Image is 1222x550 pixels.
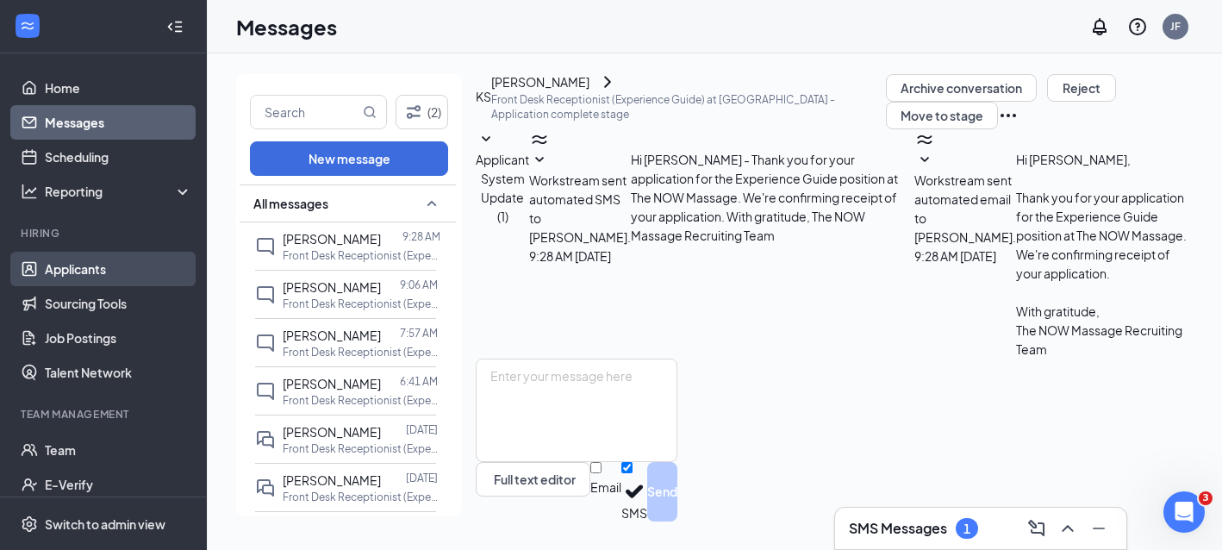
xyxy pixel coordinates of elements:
[529,247,611,266] span: [DATE] 9:28 AM
[1026,518,1047,539] svg: ComposeMessage
[255,429,276,450] svg: DoubleChat
[914,172,1016,245] span: Workstream sent automated email to [PERSON_NAME].
[166,18,184,35] svg: Collapse
[255,284,276,305] svg: ChatInactive
[45,140,192,174] a: Scheduling
[21,183,38,200] svg: Analysis
[476,87,491,106] div: KS
[283,472,381,488] span: [PERSON_NAME]
[529,150,550,171] svg: SmallChevronDown
[1047,74,1116,102] button: Reject
[647,462,677,522] button: Send
[45,252,192,286] a: Applicants
[21,516,38,533] svg: Settings
[914,129,935,150] svg: WorkstreamLogo
[421,193,442,214] svg: SmallChevronUp
[400,326,438,341] p: 7:57 AM
[396,95,448,129] button: Filter (2)
[255,236,276,257] svg: ChatInactive
[476,129,529,226] button: SmallChevronDownApplicant System Update (1)
[1016,302,1193,321] p: With gratitude,
[998,105,1019,126] svg: Ellipses
[621,478,647,504] svg: Checkmark
[529,129,550,150] svg: WorkstreamLogo
[283,490,438,504] p: Front Desk Receptionist (Experience Guide) at [GEOGRAPHIC_DATA]
[1016,321,1193,359] p: The NOW Massage Recruiting Team
[476,462,590,497] button: Full text editorPen
[45,71,192,105] a: Home
[406,471,438,485] p: [DATE]
[914,247,996,266] span: [DATE] 9:28 AM
[19,17,36,34] svg: WorkstreamLogo
[400,278,438,292] p: 9:06 AM
[45,105,192,140] a: Messages
[251,96,359,128] input: Search
[590,462,602,473] input: Email
[21,407,189,422] div: Team Management
[476,129,496,150] svg: SmallChevronDown
[45,467,192,502] a: E-Verify
[1016,188,1193,283] p: Thank you for your application for the Experience Guide position at The NOW Massage. We're confir...
[363,105,377,119] svg: MagnifyingGlass
[1054,515,1082,542] button: ChevronUp
[529,172,631,245] span: Workstream sent automated SMS to [PERSON_NAME].
[250,141,448,176] button: New message
[1089,16,1110,37] svg: Notifications
[45,433,192,467] a: Team
[963,522,970,536] div: 1
[45,516,165,533] div: Switch to admin view
[45,286,192,321] a: Sourcing Tools
[849,519,947,538] h3: SMS Messages
[45,355,192,390] a: Talent Network
[253,195,328,212] span: All messages
[1163,491,1205,533] iframe: Intercom live chat
[1023,515,1051,542] button: ComposeMessage
[255,478,276,498] svg: DoubleChat
[1127,16,1148,37] svg: QuestionInfo
[403,102,424,122] svg: Filter
[236,12,337,41] h1: Messages
[45,183,193,200] div: Reporting
[491,72,589,91] div: [PERSON_NAME]
[621,462,633,473] input: SMS
[283,424,381,440] span: [PERSON_NAME]
[597,72,618,92] svg: ChevronRight
[283,231,381,247] span: [PERSON_NAME]
[886,74,1037,102] button: Archive conversation
[631,152,898,243] span: Hi [PERSON_NAME] - Thank you for your application for the Experience Guide position at The NOW Ma...
[283,441,438,456] p: Front Desk Receptionist (Experience Guide) at [GEOGRAPHIC_DATA]
[283,279,381,295] span: [PERSON_NAME]
[45,321,192,355] a: Job Postings
[402,229,440,244] p: 9:28 AM
[1199,491,1213,505] span: 3
[283,328,381,343] span: [PERSON_NAME]
[476,152,529,224] span: Applicant System Update (1)
[886,102,998,129] button: Move to stage
[1088,518,1109,539] svg: Minimize
[406,422,438,437] p: [DATE]
[590,478,621,496] div: Email
[283,393,438,408] p: Front Desk Receptionist (Experience Guide) at [GEOGRAPHIC_DATA]
[914,150,935,171] svg: SmallChevronDown
[400,374,438,389] p: 6:41 AM
[283,345,438,359] p: Front Desk Receptionist (Experience Guide) at [GEOGRAPHIC_DATA]
[255,381,276,402] svg: ChatInactive
[283,248,438,263] p: Front Desk Receptionist (Experience Guide) at [GEOGRAPHIC_DATA]
[621,504,647,522] div: SMS
[1016,150,1193,169] p: Hi [PERSON_NAME],
[283,297,438,311] p: Front Desk Receptionist (Experience Guide) at [GEOGRAPHIC_DATA]
[283,376,381,391] span: [PERSON_NAME]
[255,333,276,353] svg: ChatInactive
[491,92,886,122] p: Front Desk Receptionist (Experience Guide) at [GEOGRAPHIC_DATA] - Application complete stage
[1170,19,1181,34] div: JF
[21,226,189,241] div: Hiring
[1057,518,1078,539] svg: ChevronUp
[1085,515,1113,542] button: Minimize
